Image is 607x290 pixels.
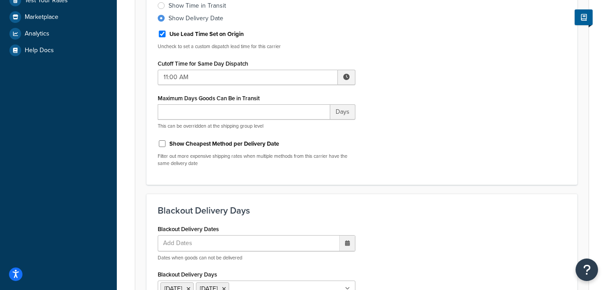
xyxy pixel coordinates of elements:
[169,30,244,38] label: Use Lead Time Set on Origin
[158,123,355,129] p: This can be overridden at the shipping group level
[158,60,248,67] label: Cutoff Time for Same Day Dispatch
[158,95,260,102] label: Maximum Days Goods Can Be in Transit
[158,271,217,278] label: Blackout Delivery Days
[25,13,58,21] span: Marketplace
[25,47,54,54] span: Help Docs
[158,226,219,232] label: Blackout Delivery Dates
[575,9,593,25] button: Show Help Docs
[7,26,110,42] a: Analytics
[169,140,279,148] label: Show Cheapest Method per Delivery Date
[158,43,355,50] p: Uncheck to set a custom dispatch lead time for this carrier
[158,153,355,167] p: Filter out more expensive shipping rates when multiple methods from this carrier have the same de...
[168,14,223,23] div: Show Delivery Date
[25,30,49,38] span: Analytics
[7,42,110,58] a: Help Docs
[160,236,204,251] span: Add Dates
[7,9,110,25] a: Marketplace
[330,104,355,120] span: Days
[158,254,355,261] p: Dates when goods can not be delivered
[158,205,566,215] h3: Blackout Delivery Days
[168,1,226,10] div: Show Time in Transit
[576,259,598,281] button: Open Resource Center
